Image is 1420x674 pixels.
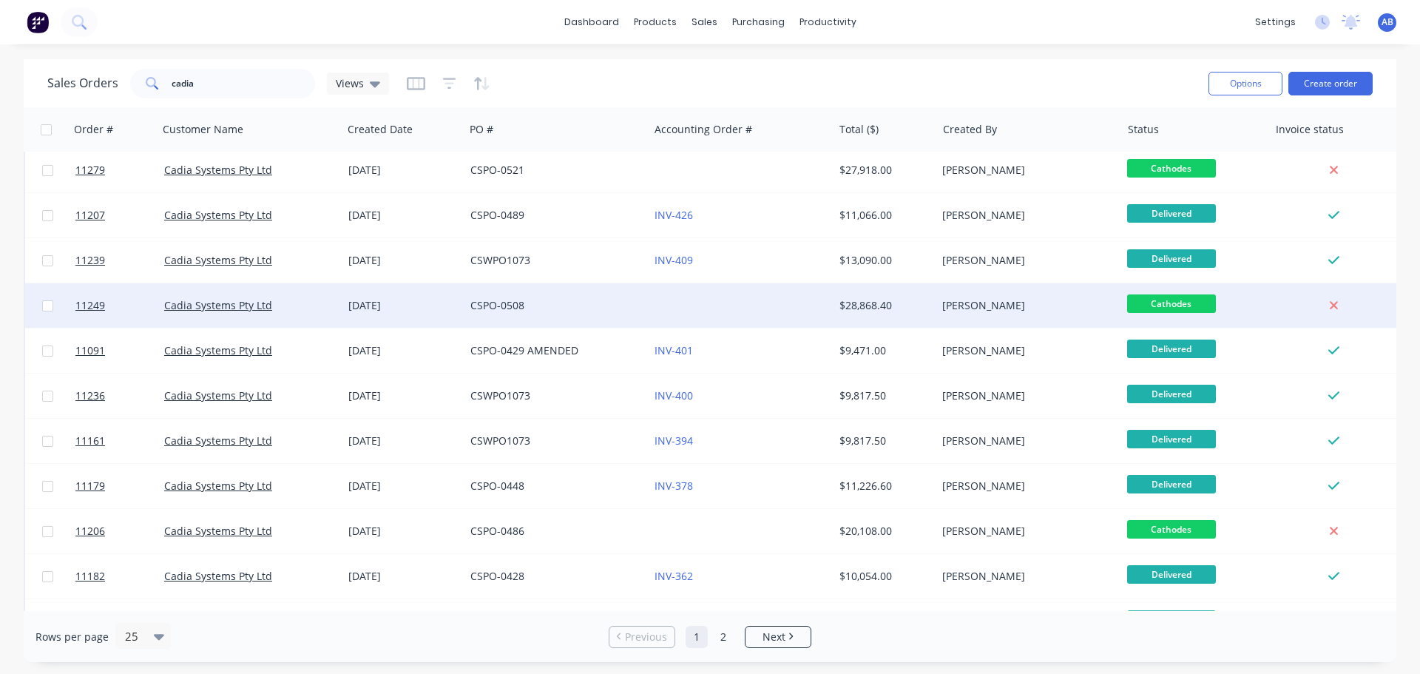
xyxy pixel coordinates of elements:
div: [PERSON_NAME] [942,479,1106,493]
a: 11207 [75,193,164,237]
div: [PERSON_NAME] [942,208,1106,223]
div: sales [684,11,725,33]
div: [DATE] [348,569,459,584]
div: $27,918.00 [839,163,926,178]
span: Cathodes [1127,159,1216,178]
a: Cadia Systems Pty Ltd [164,479,272,493]
a: 11182 [75,554,164,599]
span: Delivered [1127,340,1216,358]
a: 11249 [75,283,164,328]
span: 11206 [75,524,105,539]
div: [PERSON_NAME] [942,388,1106,403]
a: INV-394 [655,434,693,448]
a: Cadia Systems Pty Ltd [164,163,272,177]
ul: Pagination [603,626,817,648]
div: [DATE] [348,298,459,313]
div: productivity [792,11,864,33]
div: CSPO-0428 [470,569,635,584]
div: Accounting Order # [655,122,752,137]
div: [PERSON_NAME] [942,524,1106,539]
span: 11279 [75,163,105,178]
a: Next page [745,630,811,644]
div: [DATE] [348,208,459,223]
span: AB [1382,16,1393,29]
div: [DATE] [348,434,459,448]
div: CSPO-0429 AMENDED [470,343,635,358]
div: Created By [943,122,997,137]
div: Order # [74,122,113,137]
div: [PERSON_NAME] [942,569,1106,584]
a: INV-378 [655,479,693,493]
a: 11236 [75,374,164,418]
div: $9,471.00 [839,343,926,358]
span: Cathodes [1127,520,1216,539]
span: Previous [625,630,667,644]
a: Page 1 is your current page [686,626,708,648]
span: Delivered [1127,565,1216,584]
span: Views [336,75,364,91]
div: CSPO-0508 [470,298,635,313]
a: INV-409 [655,253,693,267]
a: Cadia Systems Pty Ltd [164,434,272,448]
div: PO # [470,122,493,137]
div: [DATE] [348,524,459,539]
div: [DATE] [348,479,459,493]
a: Cadia Systems Pty Ltd [164,569,272,583]
div: $10,054.00 [839,569,926,584]
div: $20,108.00 [839,524,926,539]
span: 11236 [75,388,105,403]
a: Cadia Systems Pty Ltd [164,524,272,538]
a: 11239 [75,238,164,283]
div: [DATE] [348,388,459,403]
div: [PERSON_NAME] [942,298,1106,313]
a: 11090 [75,599,164,644]
div: CSPO-0486 [470,524,635,539]
div: CSPO-0448 [470,479,635,493]
span: Delivered [1127,385,1216,403]
a: INV-400 [655,388,693,402]
div: purchasing [725,11,792,33]
div: Total ($) [839,122,879,137]
div: [DATE] [348,343,459,358]
button: Create order [1288,72,1373,95]
span: Delivered [1127,475,1216,493]
span: 11239 [75,253,105,268]
div: products [626,11,684,33]
div: CSPO-0521 [470,163,635,178]
span: 11179 [75,479,105,493]
h1: Sales Orders [47,76,118,90]
a: 11206 [75,509,164,553]
div: Customer Name [163,122,243,137]
a: INV-401 [655,343,693,357]
a: 11091 [75,328,164,373]
div: [PERSON_NAME] [942,163,1106,178]
div: [PERSON_NAME] [942,343,1106,358]
input: Search... [172,69,316,98]
div: settings [1248,11,1303,33]
div: CSWPO1073 [470,253,635,268]
a: Cadia Systems Pty Ltd [164,343,272,357]
div: CSWPO1073 [470,434,635,448]
span: 11207 [75,208,105,223]
div: $13,090.00 [839,253,926,268]
span: Delivered [1127,430,1216,448]
div: $28,868.40 [839,298,926,313]
div: $9,817.50 [839,388,926,403]
span: Next [763,630,785,644]
a: dashboard [557,11,626,33]
div: Invoice status [1276,122,1344,137]
span: Delivered [1127,249,1216,268]
div: $9,817.50 [839,434,926,448]
a: INV-362 [655,569,693,583]
button: Options [1208,72,1282,95]
span: 11182 [75,569,105,584]
span: Rows per page [35,630,109,644]
a: 11161 [75,419,164,463]
a: Cadia Systems Pty Ltd [164,388,272,402]
a: Cadia Systems Pty Ltd [164,298,272,312]
span: Delivered [1127,204,1216,223]
a: INV-426 [655,208,693,222]
div: $11,226.60 [839,479,926,493]
img: Factory [27,11,49,33]
a: Page 2 [712,626,734,648]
